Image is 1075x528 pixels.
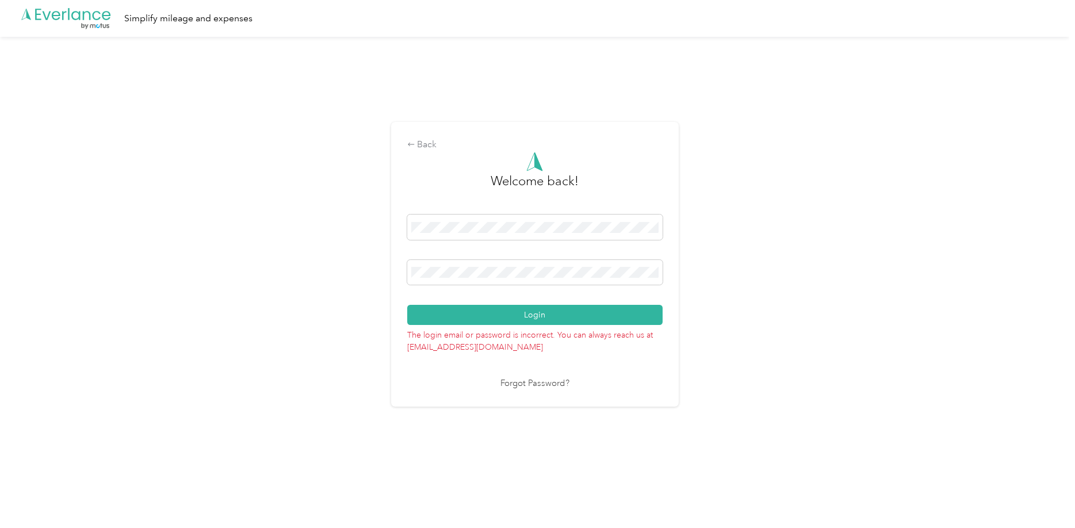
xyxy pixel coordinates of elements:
[407,138,663,152] div: Back
[124,12,253,26] div: Simplify mileage and expenses
[491,171,579,202] h3: greeting
[407,325,663,353] p: The login email or password is incorrect. You can always reach us at [EMAIL_ADDRESS][DOMAIN_NAME]
[500,377,569,391] a: Forgot Password?
[407,305,663,325] button: Login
